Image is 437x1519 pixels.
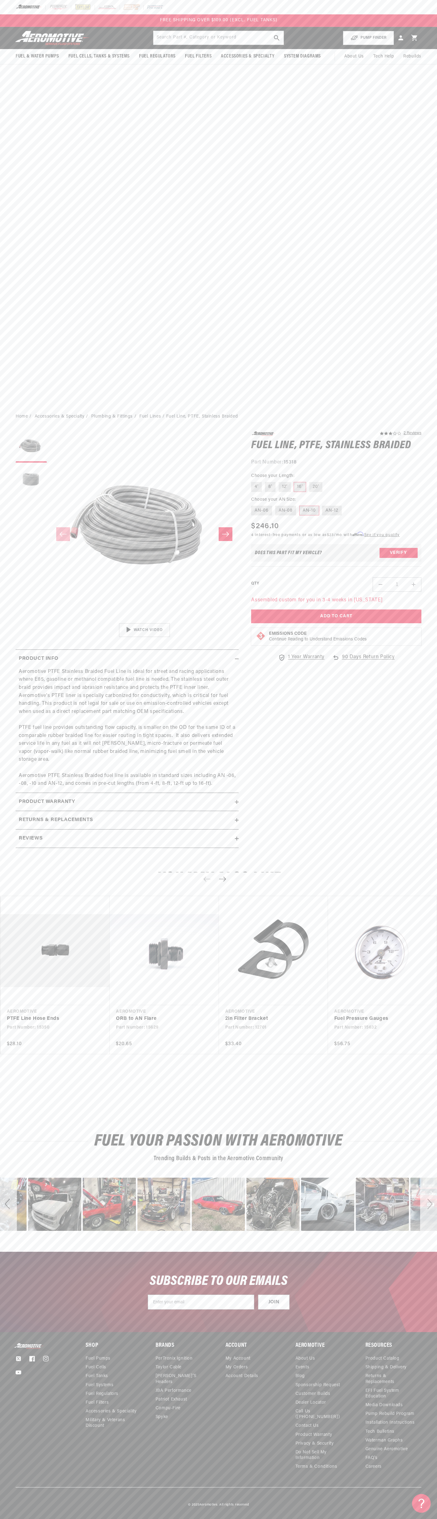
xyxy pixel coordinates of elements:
[83,1178,136,1231] div: image number 12
[343,31,394,45] button: PUMP FINDER
[365,1462,382,1471] a: Careers
[356,1178,409,1231] div: image number 17
[322,506,342,516] label: AN-12
[16,830,239,848] summary: Reviews
[64,49,134,64] summary: Fuel Cells, Tanks & Systems
[137,1178,191,1231] div: Photo from a Shopper
[180,49,216,64] summary: Fuel Filters
[86,1416,142,1430] a: Military & Veterans Discount
[226,1372,258,1381] a: Account Details
[219,527,232,541] button: Slide right
[299,506,319,516] label: AN-10
[369,49,399,64] summary: Tech Help
[327,533,334,537] span: $23
[365,1363,407,1372] a: Shipping & Delivery
[365,1410,415,1418] a: Pump Rebuild Program
[251,596,421,604] p: Assembled custom for you in 3-4 weeks in [US_STATE]
[156,1413,168,1421] a: Spyke
[344,54,364,59] span: About Us
[365,1436,403,1445] a: Waterman Graphs
[156,1356,193,1363] a: PerTronix Ignition
[278,653,325,661] a: 1 Year Warranty
[246,1178,300,1231] div: Photo from a Shopper
[365,1427,395,1436] a: Tech Bulletins
[86,1356,111,1363] a: Fuel Pumps
[19,835,42,843] h2: Reviews
[251,532,400,538] p: 4 interest-free payments or as low as /mo with .
[192,1178,245,1231] div: Photo from a Shopper
[365,1401,403,1410] a: Media Downloads
[86,1381,113,1390] a: Fuel Systems
[86,1372,108,1381] a: Fuel Tanks
[365,1418,415,1427] a: Installation Instructions
[365,1372,417,1386] a: Returns & Replacements
[251,521,279,532] span: $246.10
[86,1398,109,1407] a: Fuel Filters
[139,413,161,420] a: Fuel Lines
[156,1395,187,1404] a: Patriot Exhaust
[295,1448,347,1462] a: Do Not Sell My Information
[364,533,400,537] a: See if you qualify - Learn more about Affirm Financing (opens in modal)
[19,798,75,806] h2: Product warranty
[16,413,28,420] a: Home
[365,1356,400,1363] a: Product Catalog
[91,413,133,420] a: Plumbing & Fittings
[295,1372,305,1381] a: Blog
[352,532,363,536] span: Affirm
[192,1178,245,1231] div: image number 14
[221,53,275,60] span: Accessories & Specialty
[404,431,421,436] a: 2 reviews
[251,473,295,479] legend: Choose your Length:
[301,1178,354,1231] div: image number 16
[251,482,262,492] label: 4'
[284,53,321,60] span: System Diagrams
[11,49,64,64] summary: Fuel & Water Pumps
[365,1445,408,1454] a: Genuine Aeromotive
[365,1454,378,1462] a: FAQ’s
[420,1178,437,1231] div: Next
[200,872,214,886] button: Previous slide
[56,527,70,541] button: Slide left
[216,872,230,886] button: Next slide
[86,1390,118,1398] a: Fuel Regulators
[19,816,93,824] h2: Returns & replacements
[340,49,369,64] a: About Us
[295,1431,332,1439] a: Product Warranty
[153,31,284,45] input: Search by Part Number, Category or Keyword
[86,1363,106,1372] a: Fuel Cells
[16,1134,421,1149] h2: Fuel Your Passion with Aeromotive
[166,413,238,420] li: Fuel Line, PTFE, Stainless Braided
[251,581,259,586] label: QTY
[258,1295,290,1310] button: JOIN
[251,496,296,503] legend: Choose your AN Size:
[16,872,421,886] h2: You may also like
[275,506,296,516] label: AN-08
[295,1363,310,1372] a: Events
[134,49,180,64] summary: Fuel Regulators
[279,482,291,492] label: 12'
[365,1386,417,1401] a: EFI Fuel System Education
[219,1503,249,1506] small: All rights reserved
[16,811,239,829] summary: Returns & replacements
[295,1407,347,1421] a: Call Us ([PHONE_NUMBER])
[226,1363,248,1372] a: My Orders
[301,1178,354,1231] div: Photo from a Shopper
[156,1404,181,1413] a: Compu-Fire
[16,431,239,637] media-gallery: Gallery Viewer
[16,431,47,463] button: Load image 1 in gallery view
[403,53,421,60] span: Rebuilds
[199,1503,217,1506] a: Aeromotive
[295,1398,326,1407] a: Dealer Locator
[246,1178,300,1231] div: image number 15
[225,1015,315,1023] a: 2in Filter Bracket
[188,1503,218,1506] small: © 2025 .
[342,653,395,668] span: 90 Days Return Policy
[28,1178,81,1231] div: image number 11
[156,1372,207,1386] a: [PERSON_NAME]’s Headers
[185,53,211,60] span: Fuel Filters
[251,459,421,467] div: Part Number:
[7,1015,97,1023] a: PTFE Line Hose Ends
[156,1363,181,1372] a: Taylor Cable
[116,1015,206,1023] a: ORB to AN Flare
[356,1178,409,1231] div: Photo from a Shopper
